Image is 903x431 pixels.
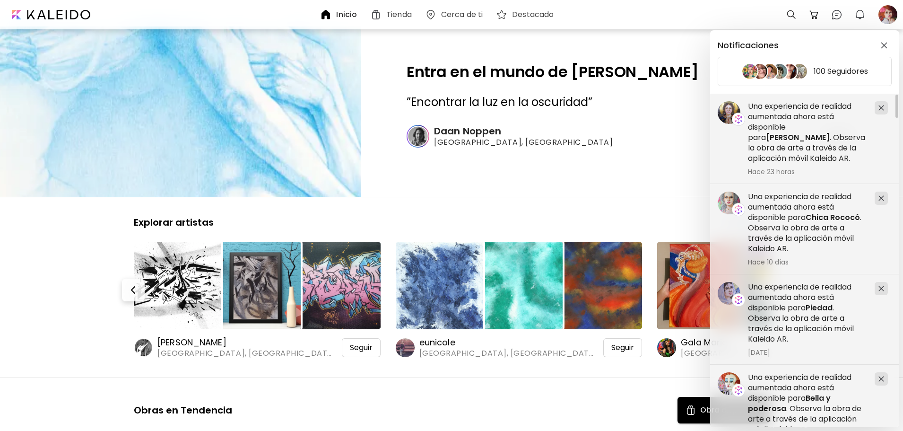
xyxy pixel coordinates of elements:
h5: Notificaciones [718,41,779,50]
span: Chica Rococó [806,212,860,223]
span: Hace 10 días [748,258,867,266]
span: Hace 23 horas [748,167,867,176]
button: closeButton [877,38,892,53]
span: [PERSON_NAME] [766,132,830,143]
h5: Una experiencia de realidad aumentada ahora está disponible para . Observa la obra de arte a trav... [748,192,867,254]
h5: Una experiencia de realidad aumentada ahora está disponible para . Observa la obra de arte a trav... [748,282,867,344]
span: [DATE] [748,348,867,357]
img: closeButton [881,42,887,49]
h5: Una experiencia de realidad aumentada ahora está disponible para . Observa la obra de arte a trav... [748,101,867,164]
span: Piedad [806,302,833,313]
span: Bella y poderosa [748,393,831,414]
h5: 100 Seguidores [814,67,868,76]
